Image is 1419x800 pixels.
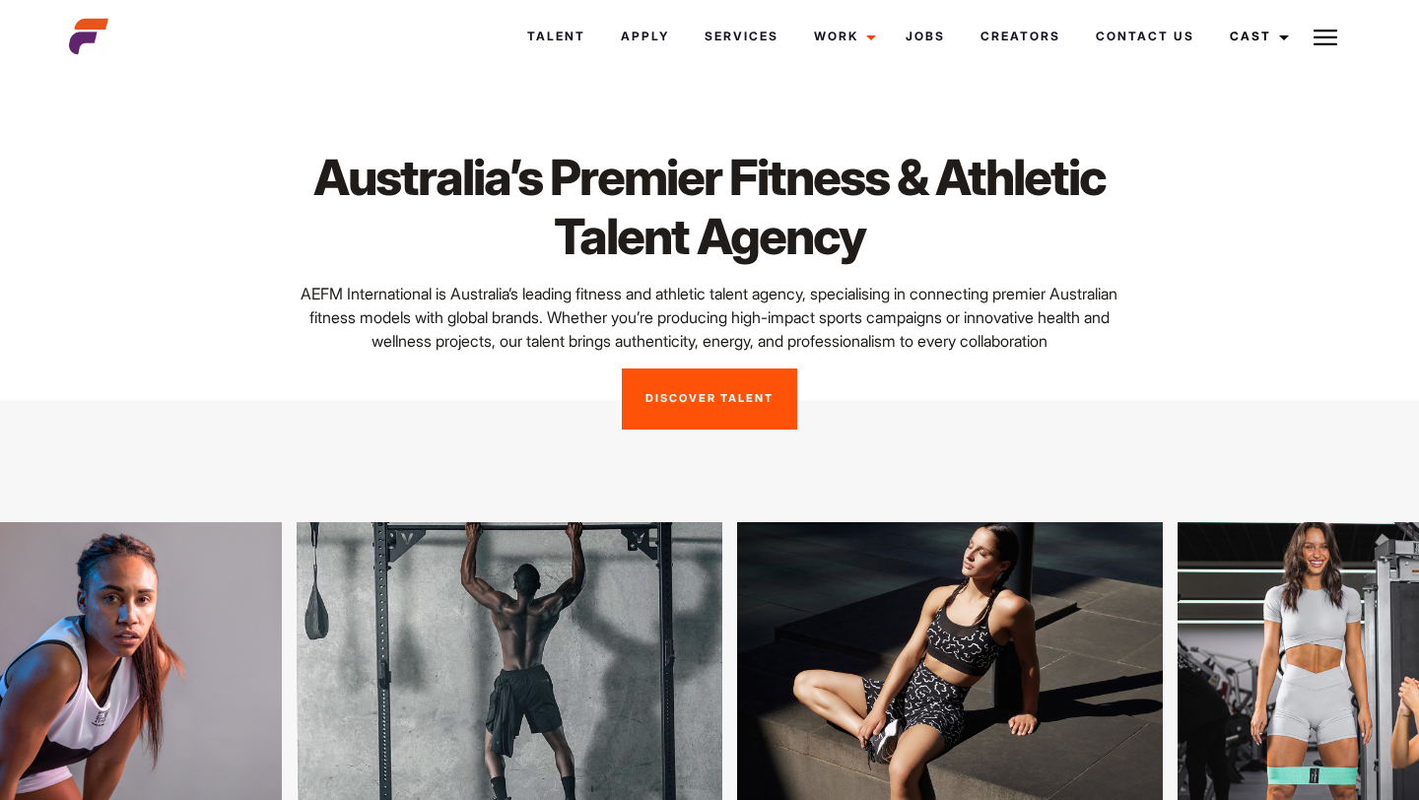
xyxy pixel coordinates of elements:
a: Cast [1212,10,1301,63]
a: Discover Talent [622,368,797,430]
a: Talent [509,10,603,63]
img: cropped-aefm-brand-fav-22-square.png [69,17,108,56]
h1: Australia’s Premier Fitness & Athletic Talent Agency [286,148,1132,266]
img: Burger icon [1314,26,1337,49]
a: Contact Us [1078,10,1212,63]
p: AEFM International is Australia’s leading fitness and athletic talent agency, specialising in con... [286,282,1132,353]
a: Jobs [888,10,963,63]
a: Creators [963,10,1078,63]
a: Work [796,10,888,63]
a: Services [687,10,796,63]
a: Apply [603,10,687,63]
